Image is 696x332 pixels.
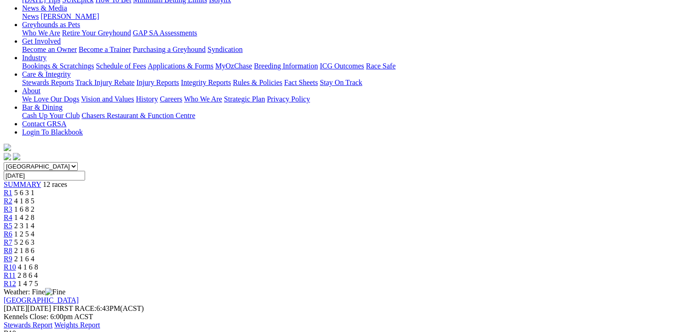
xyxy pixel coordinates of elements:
[224,95,265,103] a: Strategic Plan
[22,79,692,87] div: Care & Integrity
[4,180,41,188] a: SUMMARY
[81,112,195,119] a: Chasers Restaurant & Function Centre
[14,255,35,263] span: 2 1 6 4
[22,120,66,128] a: Contact GRSA
[40,12,99,20] a: [PERSON_NAME]
[4,271,16,279] a: R11
[136,79,179,86] a: Injury Reports
[4,144,11,151] img: logo-grsa-white.png
[75,79,134,86] a: Track Injury Rebate
[22,45,77,53] a: Become an Owner
[14,222,35,230] span: 2 3 1 4
[14,230,35,238] span: 1 2 5 4
[22,4,67,12] a: News & Media
[14,189,35,197] span: 5 6 3 1
[17,271,38,279] span: 2 8 6 4
[4,280,16,287] a: R12
[184,95,222,103] a: Who We Are
[4,230,12,238] a: R6
[22,95,79,103] a: We Love Our Dogs
[18,280,38,287] span: 1 4 7 5
[4,321,52,329] a: Stewards Report
[4,304,51,312] span: [DATE]
[22,45,692,54] div: Get Involved
[54,321,100,329] a: Weights Report
[4,288,65,296] span: Weather: Fine
[207,45,242,53] a: Syndication
[96,62,146,70] a: Schedule of Fees
[136,95,158,103] a: History
[366,62,395,70] a: Race Safe
[43,180,67,188] span: 12 races
[53,304,144,312] span: 6:43PM(ACST)
[4,263,16,271] a: R10
[18,263,38,271] span: 4 1 6 8
[22,87,40,95] a: About
[14,205,35,213] span: 1 6 8 2
[22,12,39,20] a: News
[22,103,63,111] a: Bar & Dining
[14,247,35,254] span: 2 1 8 6
[79,45,131,53] a: Become a Trainer
[254,62,318,70] a: Breeding Information
[22,21,80,28] a: Greyhounds as Pets
[4,313,692,321] div: Kennels Close: 6:00pm ACST
[181,79,231,86] a: Integrity Reports
[22,62,94,70] a: Bookings & Scratchings
[148,62,213,70] a: Applications & Forms
[14,238,35,246] span: 5 2 6 3
[22,112,80,119] a: Cash Up Your Club
[4,247,12,254] a: R8
[22,79,74,86] a: Stewards Reports
[22,70,71,78] a: Care & Integrity
[267,95,310,103] a: Privacy Policy
[81,95,134,103] a: Vision and Values
[22,95,692,103] div: About
[4,189,12,197] a: R1
[4,222,12,230] a: R5
[22,29,692,37] div: Greyhounds as Pets
[4,197,12,205] a: R2
[4,296,79,304] a: [GEOGRAPHIC_DATA]
[320,62,364,70] a: ICG Outcomes
[14,197,35,205] span: 4 1 8 5
[4,153,11,160] img: facebook.svg
[4,304,28,312] span: [DATE]
[13,153,20,160] img: twitter.svg
[215,62,252,70] a: MyOzChase
[22,128,83,136] a: Login To Blackbook
[62,29,131,37] a: Retire Your Greyhound
[22,37,61,45] a: Get Involved
[53,304,96,312] span: FIRST RACE:
[320,79,362,86] a: Stay On Track
[4,171,85,180] input: Select date
[22,54,46,62] a: Industry
[233,79,282,86] a: Rules & Policies
[160,95,182,103] a: Careers
[4,255,12,263] a: R9
[22,112,692,120] div: Bar & Dining
[133,29,197,37] a: GAP SA Assessments
[4,214,12,221] a: R4
[14,214,35,221] span: 1 4 2 8
[4,205,12,213] a: R3
[22,62,692,70] div: Industry
[45,288,65,296] img: Fine
[22,12,692,21] div: News & Media
[284,79,318,86] a: Fact Sheets
[4,238,12,246] a: R7
[133,45,206,53] a: Purchasing a Greyhound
